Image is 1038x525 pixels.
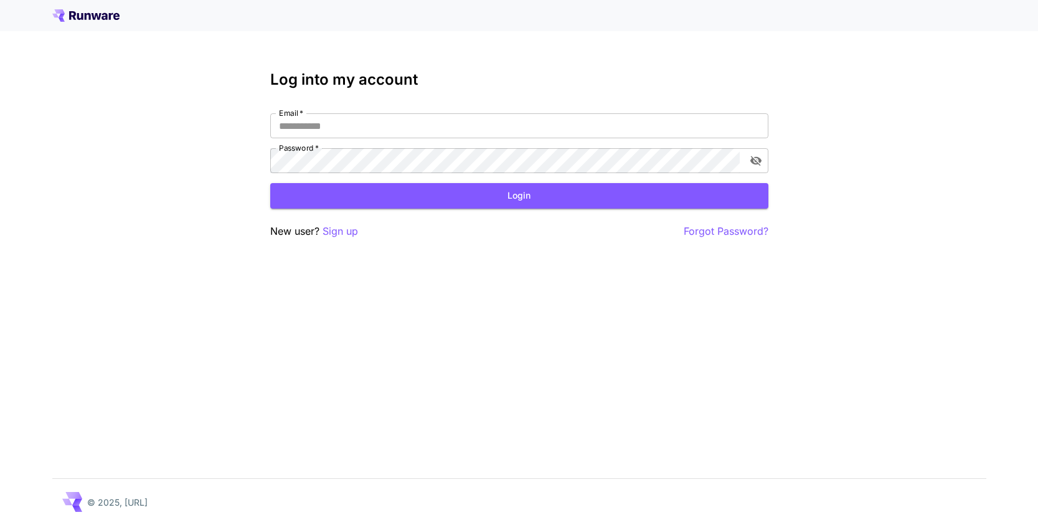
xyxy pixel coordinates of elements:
[323,224,358,239] button: Sign up
[270,224,358,239] p: New user?
[684,224,768,239] button: Forgot Password?
[270,71,768,88] h3: Log into my account
[279,108,303,118] label: Email
[87,496,148,509] p: © 2025, [URL]
[270,183,768,209] button: Login
[279,143,319,153] label: Password
[745,149,767,172] button: toggle password visibility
